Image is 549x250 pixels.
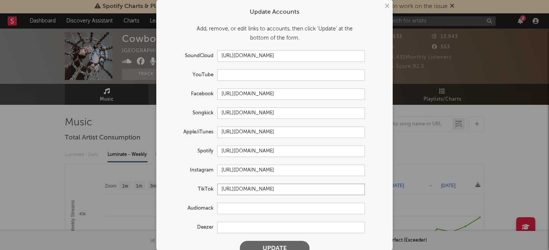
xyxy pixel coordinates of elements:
button: × [382,2,391,10]
label: TikTok [164,185,217,194]
div: Add, remove, or edit links to accounts, then click 'Update' at the bottom of the form. [164,24,385,43]
label: SoundCloud [164,51,217,61]
label: Deezer [164,223,217,232]
label: Facebook [164,90,217,99]
label: Spotify [164,147,217,156]
div: Update Accounts [164,8,385,17]
label: Songkick [164,109,217,118]
label: YouTube [164,71,217,80]
label: Instagram [164,166,217,175]
label: Apple/iTunes [164,128,217,137]
label: Audiomack [164,204,217,213]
